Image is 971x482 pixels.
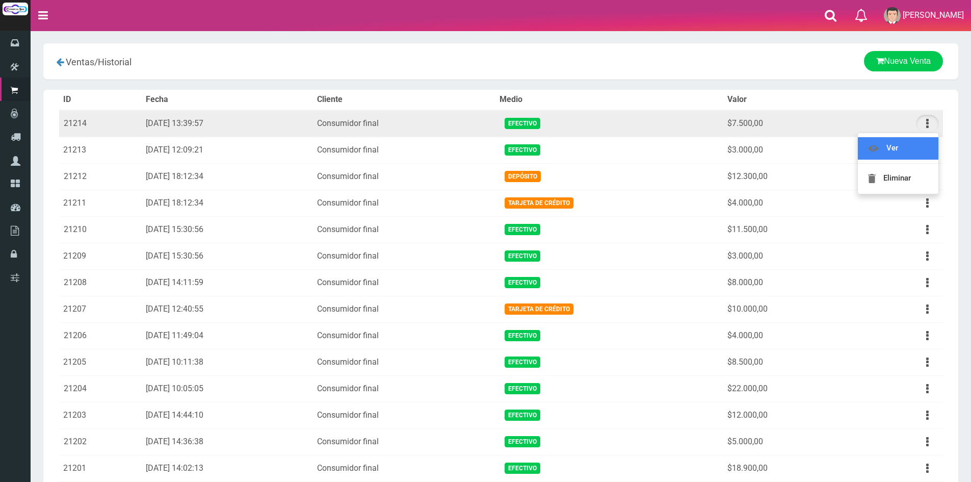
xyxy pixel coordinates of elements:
td: $12.000,00 [723,402,861,428]
td: [DATE] 18:12:34 [142,190,313,216]
td: $10.000,00 [723,296,861,322]
td: [DATE] 15:30:56 [142,243,313,269]
td: [DATE] 12:40:55 [142,296,313,322]
td: 21204 [59,375,142,402]
td: $8.000,00 [723,269,861,296]
th: Fecha [142,90,313,110]
td: Consumidor final [313,137,495,163]
td: [DATE] 14:11:59 [142,269,313,296]
td: $11.500,00 [723,216,861,243]
span: Efectivo [505,436,540,447]
span: Historial [98,57,132,67]
td: [DATE] 10:11:38 [142,349,313,375]
td: Consumidor final [313,243,495,269]
td: Consumidor final [313,428,495,455]
td: 21203 [59,402,142,428]
td: $5.000,00 [723,428,861,455]
td: 21213 [59,137,142,163]
td: Consumidor final [313,322,495,349]
td: 21210 [59,216,142,243]
td: Consumidor final [313,110,495,137]
td: $18.900,00 [723,455,861,481]
td: $7.500,00 [723,110,861,137]
td: [DATE] 14:02:13 [142,455,313,481]
span: Efectivo [505,277,540,288]
td: Consumidor final [313,455,495,481]
td: 21212 [59,163,142,190]
td: Consumidor final [313,402,495,428]
td: 21208 [59,269,142,296]
span: [PERSON_NAME] [903,10,964,20]
td: [DATE] 11:49:04 [142,322,313,349]
span: Efectivo [505,224,540,235]
td: 21209 [59,243,142,269]
a: Eliminar [858,167,938,190]
span: Efectivo [505,144,540,155]
span: Ventas [66,57,94,67]
span: Efectivo [505,118,540,129]
td: $3.000,00 [723,243,861,269]
span: Depósito [505,171,541,182]
td: $22.000,00 [723,375,861,402]
span: Efectivo [505,357,540,367]
span: Efectivo [505,330,540,341]
td: $4.000,00 [723,190,861,216]
td: [DATE] 12:09:21 [142,137,313,163]
td: Consumidor final [313,163,495,190]
td: Consumidor final [313,375,495,402]
a: Nueva Venta [864,51,943,71]
th: Cliente [313,90,495,110]
td: 21206 [59,322,142,349]
td: Consumidor final [313,216,495,243]
td: [DATE] 14:44:10 [142,402,313,428]
td: 21214 [59,110,142,137]
th: ID [59,90,142,110]
td: Consumidor final [313,349,495,375]
td: 21207 [59,296,142,322]
td: Consumidor final [313,269,495,296]
span: Efectivo [505,383,540,394]
div: / [51,51,351,72]
td: Consumidor final [313,296,495,322]
td: 21205 [59,349,142,375]
span: Efectivo [505,250,540,261]
span: Efectivo [505,410,540,420]
td: 21202 [59,428,142,455]
a: Ver [858,137,938,160]
td: 21211 [59,190,142,216]
td: [DATE] 18:12:34 [142,163,313,190]
img: Logo grande [3,3,28,15]
td: $3.000,00 [723,137,861,163]
td: [DATE] 15:30:56 [142,216,313,243]
td: [DATE] 14:36:38 [142,428,313,455]
img: User Image [884,7,901,24]
td: [DATE] 13:39:57 [142,110,313,137]
td: 21201 [59,455,142,481]
span: Tarjeta de Crédito [505,197,573,208]
th: Valor [723,90,861,110]
span: Tarjeta de Crédito [505,303,573,314]
td: $12.300,00 [723,163,861,190]
td: $4.000,00 [723,322,861,349]
td: [DATE] 10:05:05 [142,375,313,402]
td: $8.500,00 [723,349,861,375]
span: Efectivo [505,463,540,473]
th: Medio [495,90,723,110]
td: Consumidor final [313,190,495,216]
